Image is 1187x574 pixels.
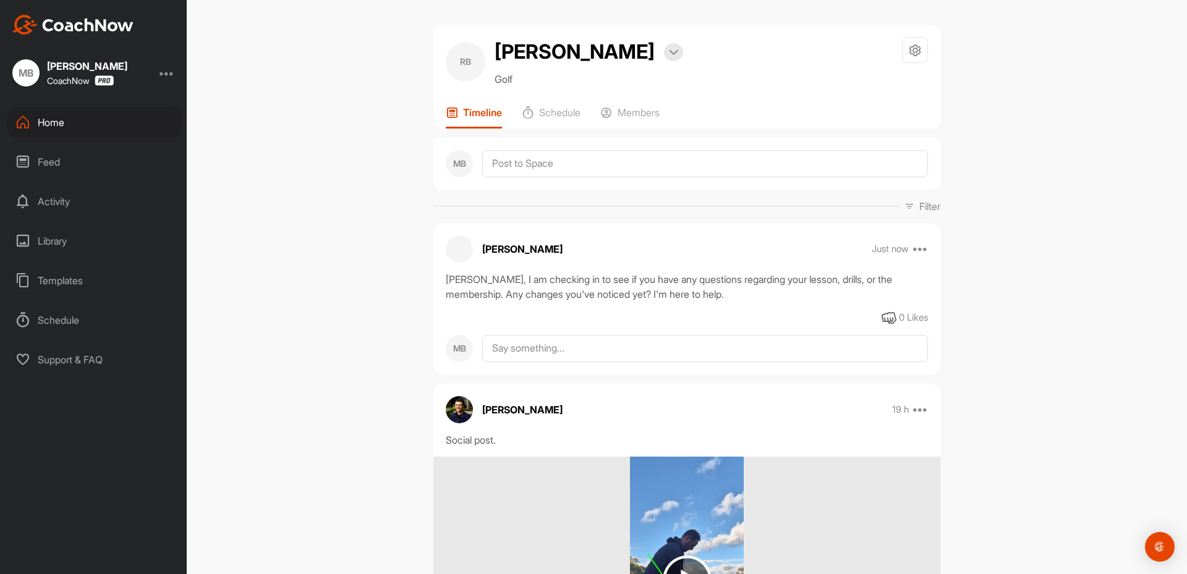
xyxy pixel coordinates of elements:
[463,106,502,119] p: Timeline
[47,75,114,86] div: CoachNow
[482,242,563,256] p: [PERSON_NAME]
[482,402,563,417] p: [PERSON_NAME]
[919,199,940,214] p: Filter
[12,59,40,87] div: MB
[446,396,473,423] img: avatar
[899,311,928,325] div: 0 Likes
[446,42,485,82] div: RB
[7,226,181,256] div: Library
[7,305,181,336] div: Schedule
[618,106,660,119] p: Members
[7,265,181,296] div: Templates
[446,150,473,177] div: MB
[446,335,473,362] div: MB
[446,272,928,302] div: [PERSON_NAME], I am checking in to see if you have any questions regarding your lesson, drills, o...
[495,37,655,67] h2: [PERSON_NAME]
[95,75,114,86] img: CoachNow Pro
[446,433,928,447] div: Social post.
[892,403,909,416] p: 19 h
[669,49,678,56] img: arrow-down
[7,186,181,217] div: Activity
[7,107,181,138] div: Home
[495,72,683,87] p: Golf
[7,146,181,177] div: Feed
[47,61,127,71] div: [PERSON_NAME]
[539,106,581,119] p: Schedule
[7,344,181,375] div: Support & FAQ
[1145,532,1175,562] div: Open Intercom Messenger
[872,243,909,255] p: Just now
[12,15,134,35] img: CoachNow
